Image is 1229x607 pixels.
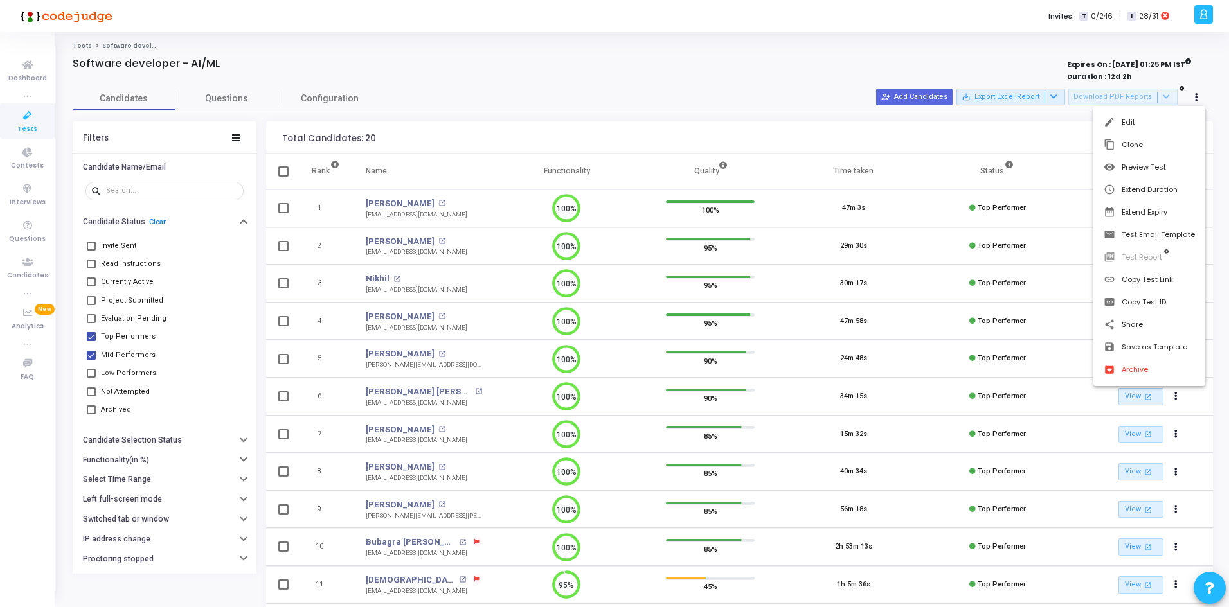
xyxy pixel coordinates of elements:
mat-icon: schedule [1104,184,1117,197]
mat-icon: link [1104,274,1117,286]
button: Extend Expiry [1093,201,1205,224]
button: Edit [1093,111,1205,134]
mat-icon: archive [1104,364,1117,376]
button: Test Email Template [1093,224,1205,246]
mat-icon: save [1104,341,1117,354]
mat-icon: visibility [1104,161,1117,174]
mat-icon: pin [1104,296,1117,309]
button: Clone [1093,134,1205,156]
button: Extend Duration [1093,179,1205,201]
button: Test Report [1093,246,1205,268]
button: Archive [1093,358,1205,381]
button: Copy Test Link [1093,268,1205,291]
mat-icon: share [1104,319,1117,331]
button: Preview Test [1093,156,1205,179]
button: Share [1093,313,1205,336]
button: Copy Test ID [1093,291,1205,313]
mat-icon: date_range [1104,206,1117,219]
button: Save as Template [1093,336,1205,358]
mat-icon: edit [1104,116,1117,129]
mat-icon: content_copy [1104,139,1117,152]
mat-icon: email [1104,229,1117,242]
